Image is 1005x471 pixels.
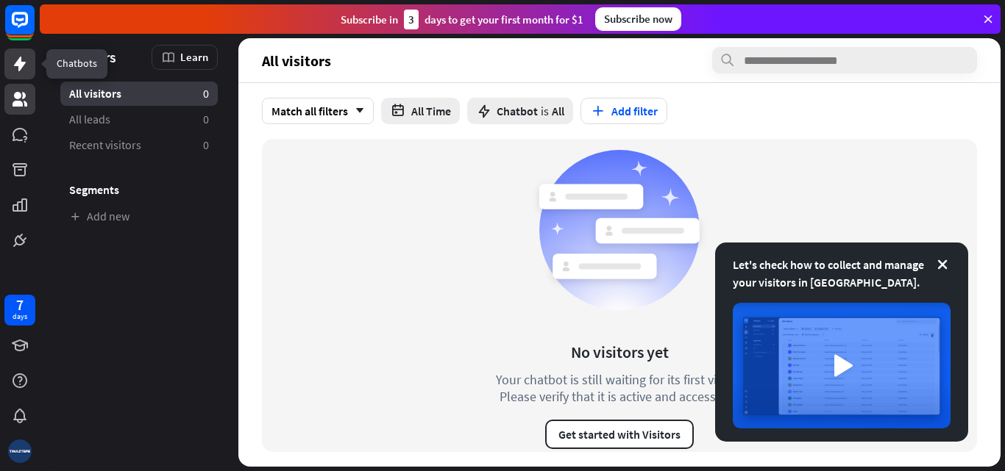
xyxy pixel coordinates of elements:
aside: 0 [203,137,209,153]
span: Recent visitors [69,137,141,153]
div: Subscribe now [595,7,681,31]
div: 3 [404,10,419,29]
i: arrow_down [348,107,364,115]
div: Your chatbot is still waiting for its first visitor. Please verify that it is active and accessible. [469,371,770,405]
div: Let's check how to collect and manage your visitors in [GEOGRAPHIC_DATA]. [733,256,951,291]
button: Add filter [580,98,667,124]
span: All leads [69,112,110,127]
a: All leads 0 [60,107,218,132]
button: Open LiveChat chat widget [12,6,56,50]
div: Subscribe in days to get your first month for $1 [341,10,583,29]
a: 7 days [4,295,35,326]
button: All Time [381,98,460,124]
a: Recent visitors 0 [60,133,218,157]
a: Add new [60,204,218,229]
button: Get started with Visitors [545,420,694,449]
span: All visitors [262,52,331,69]
aside: 0 [203,112,209,127]
span: is [541,104,549,118]
aside: 0 [203,86,209,101]
div: Match all filters [262,98,374,124]
span: Visitors [69,48,116,65]
div: 7 [16,298,24,312]
span: Chatbot [497,104,538,118]
div: No visitors yet [571,342,669,362]
span: All [552,104,564,118]
div: days [13,312,27,322]
img: image [733,303,951,428]
span: All visitors [69,86,121,101]
h3: Segments [60,182,218,197]
span: Learn [180,50,208,64]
